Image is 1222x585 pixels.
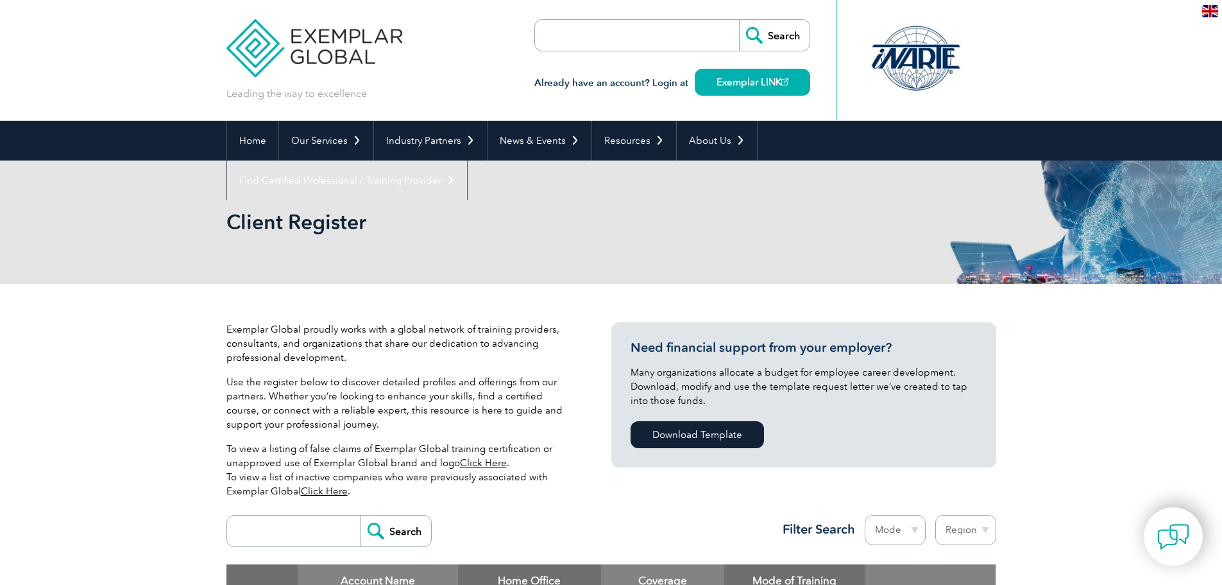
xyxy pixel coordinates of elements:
img: open_square.png [781,78,788,85]
a: Home [227,121,278,161]
a: Find Certified Professional / Training Provider [227,161,467,200]
a: Exemplar LINK [695,69,810,96]
input: Search [361,516,431,546]
a: About Us [677,121,757,161]
input: Search [739,20,810,51]
a: News & Events [488,121,591,161]
h3: Filter Search [775,521,855,537]
h3: Need financial support from your employer? [631,340,977,356]
h2: Client Register [226,212,765,232]
a: Download Template [631,421,764,448]
a: Click Here [301,485,348,497]
p: Many organizations allocate a budget for employee career development. Download, modify and use th... [631,365,977,408]
a: Click Here [460,457,507,469]
p: To view a listing of false claims of Exemplar Global training certification or unapproved use of ... [226,442,573,498]
a: Industry Partners [374,121,487,161]
p: Leading the way to excellence [226,87,367,101]
img: contact-chat.png [1157,521,1189,553]
a: Resources [592,121,676,161]
p: Exemplar Global proudly works with a global network of training providers, consultants, and organ... [226,322,573,365]
a: Our Services [279,121,373,161]
img: en [1202,5,1218,17]
p: Use the register below to discover detailed profiles and offerings from our partners. Whether you... [226,375,573,432]
h3: Already have an account? Login at [534,75,810,91]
